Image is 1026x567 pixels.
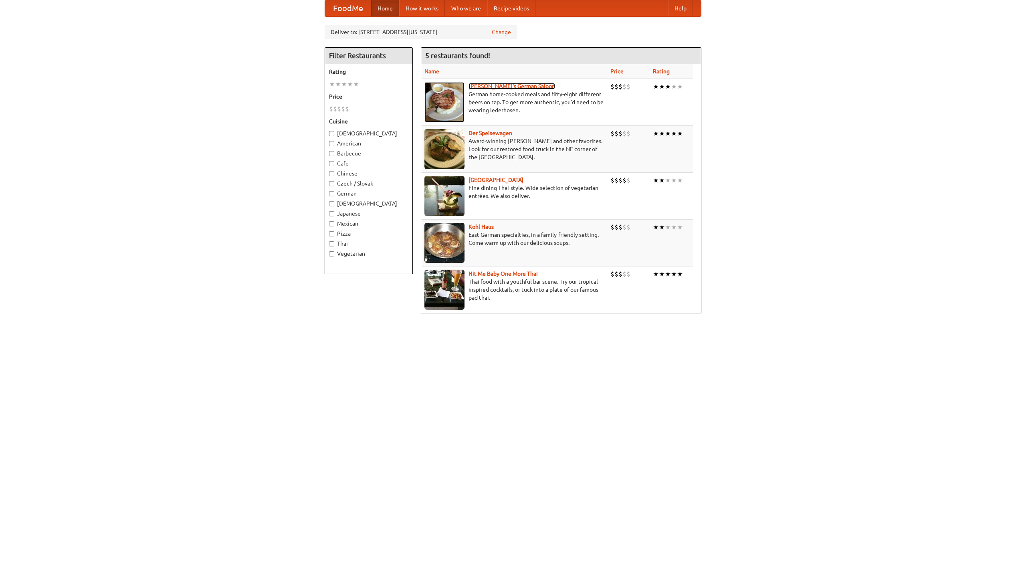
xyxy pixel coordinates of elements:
label: Japanese [329,210,408,218]
a: Name [424,68,439,75]
input: American [329,141,334,146]
li: $ [614,176,618,185]
li: ★ [341,80,347,89]
img: speisewagen.jpg [424,129,465,169]
input: [DEMOGRAPHIC_DATA] [329,201,334,206]
li: ★ [677,176,683,185]
img: esthers.jpg [424,82,465,122]
h5: Price [329,93,408,101]
li: $ [610,82,614,91]
label: American [329,139,408,147]
li: ★ [665,82,671,91]
li: $ [614,270,618,278]
li: ★ [671,270,677,278]
a: Price [610,68,624,75]
li: $ [610,129,614,138]
li: $ [610,270,614,278]
label: Cafe [329,159,408,167]
li: ★ [653,223,659,232]
b: Der Speisewagen [469,130,512,136]
p: Thai food with a youthful bar scene. Try our tropical inspired cocktails, or tuck into a plate of... [424,278,604,302]
li: $ [341,105,345,113]
label: Chinese [329,169,408,178]
li: ★ [665,270,671,278]
label: German [329,190,408,198]
label: Czech / Slovak [329,180,408,188]
input: Czech / Slovak [329,181,334,186]
li: $ [329,105,333,113]
p: German home-cooked meals and fifty-eight different beers on tap. To get more authentic, you'd nee... [424,90,604,114]
input: Barbecue [329,151,334,156]
li: ★ [671,223,677,232]
input: Japanese [329,211,334,216]
h4: Filter Restaurants [325,48,412,64]
li: $ [618,270,622,278]
li: $ [622,82,626,91]
a: Hit Me Baby One More Thai [469,270,538,277]
li: $ [610,223,614,232]
li: ★ [653,129,659,138]
a: Home [371,0,399,16]
li: $ [626,176,630,185]
label: Pizza [329,230,408,238]
input: Cafe [329,161,334,166]
li: ★ [659,82,665,91]
li: ★ [329,80,335,89]
li: ★ [677,82,683,91]
img: kohlhaus.jpg [424,223,465,263]
li: ★ [665,223,671,232]
div: Deliver to: [STREET_ADDRESS][US_STATE] [325,25,517,39]
li: $ [337,105,341,113]
a: How it works [399,0,445,16]
li: ★ [335,80,341,89]
li: ★ [653,176,659,185]
img: satay.jpg [424,176,465,216]
li: $ [622,223,626,232]
input: Chinese [329,171,334,176]
li: ★ [677,223,683,232]
li: $ [622,176,626,185]
li: $ [610,176,614,185]
li: $ [626,82,630,91]
label: Vegetarian [329,250,408,258]
li: $ [618,223,622,232]
p: East German specialties, in a family-friendly setting. Come warm up with our delicious soups. [424,231,604,247]
li: $ [618,82,622,91]
li: $ [614,129,618,138]
label: Thai [329,240,408,248]
a: Kohl Haus [469,224,494,230]
li: ★ [677,129,683,138]
li: ★ [353,80,359,89]
input: German [329,191,334,196]
li: $ [614,82,618,91]
li: $ [618,176,622,185]
h5: Cuisine [329,117,408,125]
p: Fine dining Thai-style. Wide selection of vegetarian entrées. We also deliver. [424,184,604,200]
li: ★ [677,270,683,278]
h5: Rating [329,68,408,76]
a: Who we are [445,0,487,16]
li: $ [622,270,626,278]
a: [PERSON_NAME]'s German Saloon [469,83,555,89]
li: $ [626,223,630,232]
li: ★ [671,82,677,91]
li: $ [333,105,337,113]
li: ★ [659,176,665,185]
input: Pizza [329,231,334,236]
label: [DEMOGRAPHIC_DATA] [329,200,408,208]
input: Thai [329,241,334,246]
label: Barbecue [329,149,408,157]
label: [DEMOGRAPHIC_DATA] [329,129,408,137]
a: Change [492,28,511,36]
li: ★ [665,176,671,185]
li: ★ [659,270,665,278]
li: $ [622,129,626,138]
li: $ [618,129,622,138]
a: FoodMe [325,0,371,16]
img: babythai.jpg [424,270,465,310]
p: Award-winning [PERSON_NAME] and other favorites. Look for our restored food truck in the NE corne... [424,137,604,161]
ng-pluralize: 5 restaurants found! [425,52,490,59]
